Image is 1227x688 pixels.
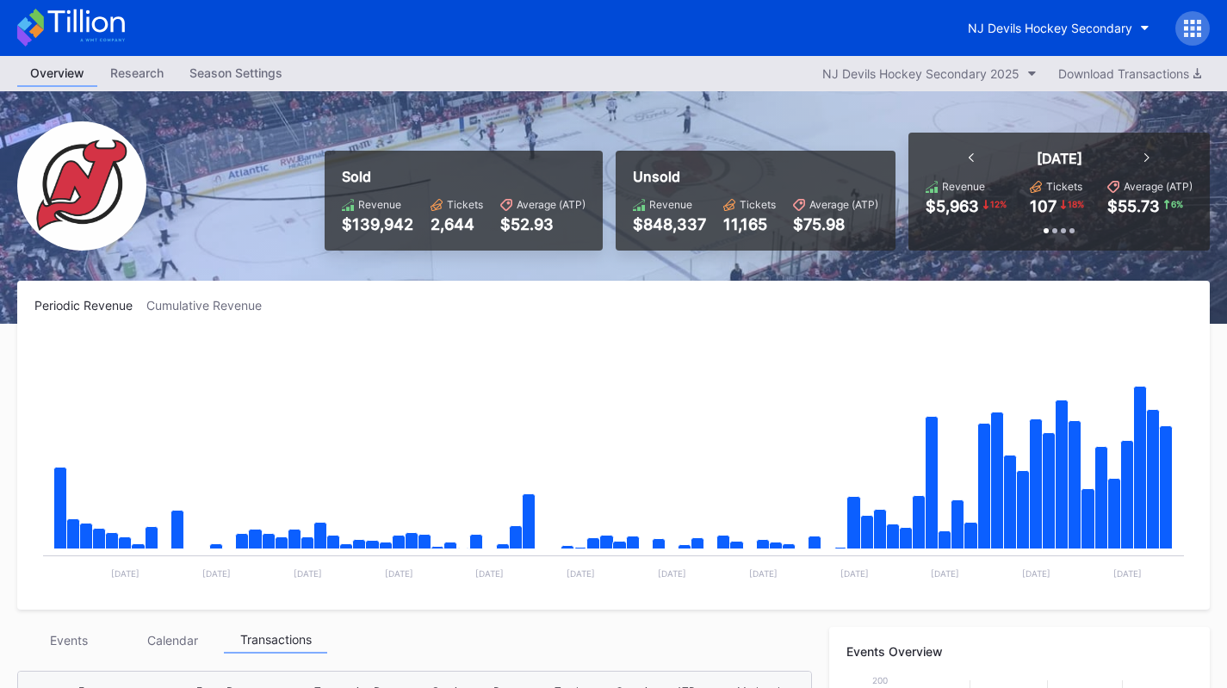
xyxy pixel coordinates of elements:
[1030,197,1057,215] div: 107
[968,21,1132,35] div: NJ Devils Hockey Secondary
[111,568,139,579] text: [DATE]
[1124,180,1193,193] div: Average (ATP)
[1113,568,1142,579] text: [DATE]
[846,644,1193,659] div: Events Overview
[97,60,177,87] a: Research
[567,568,595,579] text: [DATE]
[34,334,1193,592] svg: Chart title
[385,568,413,579] text: [DATE]
[649,198,692,211] div: Revenue
[931,568,959,579] text: [DATE]
[447,198,483,211] div: Tickets
[740,198,776,211] div: Tickets
[34,298,146,313] div: Periodic Revenue
[942,180,985,193] div: Revenue
[749,568,778,579] text: [DATE]
[17,627,121,654] div: Events
[1058,66,1201,81] div: Download Transactions
[500,215,586,233] div: $52.93
[1169,197,1185,211] div: 6 %
[814,62,1045,85] button: NJ Devils Hockey Secondary 2025
[1107,197,1160,215] div: $55.73
[658,568,686,579] text: [DATE]
[358,198,401,211] div: Revenue
[840,568,869,579] text: [DATE]
[224,627,327,654] div: Transactions
[633,168,878,185] div: Unsold
[342,215,413,233] div: $139,942
[517,198,586,211] div: Average (ATP)
[146,298,276,313] div: Cumulative Revenue
[121,627,224,654] div: Calendar
[177,60,295,87] a: Season Settings
[97,60,177,85] div: Research
[294,568,322,579] text: [DATE]
[475,568,504,579] text: [DATE]
[342,168,586,185] div: Sold
[17,121,146,251] img: NJ_Devils_Hockey_Secondary.png
[202,568,231,579] text: [DATE]
[431,215,483,233] div: 2,644
[955,12,1162,44] button: NJ Devils Hockey Secondary
[1066,197,1086,211] div: 18 %
[872,675,888,685] text: 200
[633,215,706,233] div: $848,337
[17,60,97,87] a: Overview
[793,215,878,233] div: $75.98
[822,66,1019,81] div: NJ Devils Hockey Secondary 2025
[926,197,979,215] div: $5,963
[1022,568,1050,579] text: [DATE]
[723,215,776,233] div: 11,165
[1050,62,1210,85] button: Download Transactions
[1037,150,1082,167] div: [DATE]
[988,197,1008,211] div: 12 %
[809,198,878,211] div: Average (ATP)
[177,60,295,85] div: Season Settings
[1046,180,1082,193] div: Tickets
